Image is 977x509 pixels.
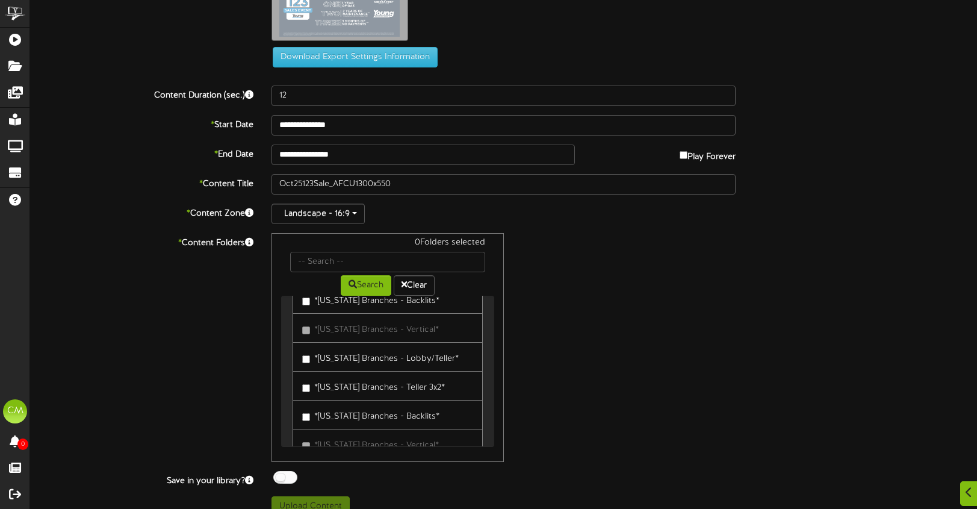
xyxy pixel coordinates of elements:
input: *[US_STATE] Branches - Lobby/Teller* [302,355,310,363]
label: *[US_STATE] Branches - Backlits* [302,407,439,423]
label: Start Date [21,115,262,131]
div: CM [3,399,27,423]
span: 0 [17,439,28,450]
a: Download Export Settings Information [267,52,438,61]
label: Content Title [21,174,262,190]
label: Content Zone [21,204,262,220]
span: *[US_STATE] Branches - Vertical* [314,441,439,450]
input: -- Search -- [290,252,485,272]
button: Download Export Settings Information [273,47,438,67]
label: Content Folders [21,233,262,249]
input: *[US_STATE] Branches - Teller 3x2* [302,384,310,392]
input: *[US_STATE] Branches - Backlits* [302,413,310,421]
input: *[US_STATE] Branches - Vertical* [302,442,310,450]
span: *[US_STATE] Branches - Vertical* [314,325,439,334]
input: *[US_STATE] Branches - Vertical* [302,326,310,334]
input: Play Forever [680,151,687,159]
label: *[US_STATE] Branches - Lobby/Teller* [302,349,459,365]
label: Save in your library? [21,471,262,487]
input: Title of this Content [271,174,736,195]
div: 0 Folders selected [281,237,494,252]
input: *[US_STATE] Branches - Backlits* [302,298,310,305]
label: *[US_STATE] Branches - Backlits* [302,291,439,307]
label: Content Duration (sec.) [21,86,262,102]
label: Play Forever [680,145,736,163]
button: Landscape - 16:9 [271,204,365,224]
button: Clear [394,275,435,296]
label: *[US_STATE] Branches - Teller 3x2* [302,378,445,394]
label: End Date [21,145,262,161]
button: Search [341,275,391,296]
